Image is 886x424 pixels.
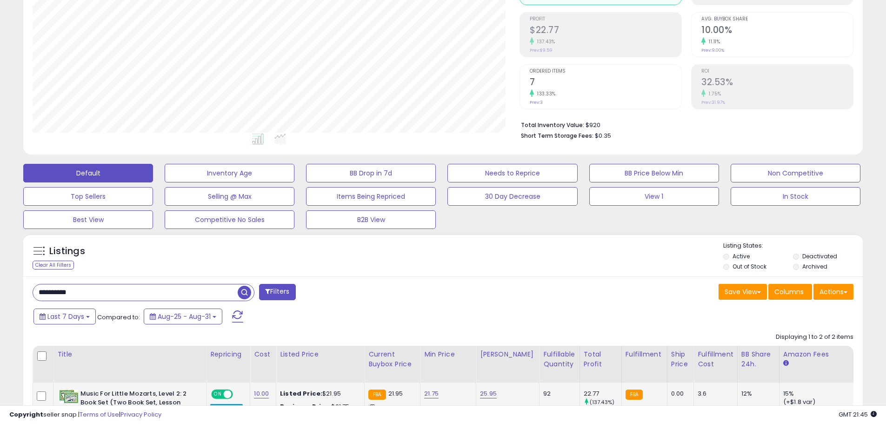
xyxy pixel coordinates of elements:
span: ON [212,390,224,398]
div: 3.6 [698,390,730,398]
div: BB Share 24h. [741,350,775,369]
button: B2B View [306,210,436,229]
h5: Listings [49,245,85,258]
span: 2025-09-8 21:45 GMT [839,410,877,419]
button: BB Price Below Min [589,164,719,182]
small: 11.11% [706,38,720,45]
span: OFF [232,390,246,398]
button: Save View [719,284,767,300]
button: Last 7 Days [33,309,96,324]
small: FBA [368,390,386,400]
div: Cost [254,350,272,359]
div: Ship Price [671,350,690,369]
span: Compared to: [97,313,140,322]
small: Prev: 31.97% [701,100,725,105]
button: Actions [813,284,853,300]
div: Current Buybox Price [368,350,416,369]
a: Terms of Use [80,410,119,419]
a: 25.95 [480,389,497,398]
p: Listing States: [723,242,863,250]
small: 137.43% [534,38,555,45]
span: Columns [774,287,804,296]
button: Best View [23,210,153,229]
a: Privacy Policy [120,410,161,419]
div: Amazon Fees [783,350,864,359]
span: Profit [530,17,681,22]
div: Title [57,350,202,359]
button: Needs to Reprice [447,164,577,182]
small: Prev: $9.59 [530,47,553,53]
div: seller snap | | [9,411,161,419]
div: Total Profit [584,350,618,369]
span: Last 7 Days [47,312,84,321]
span: 21.95 [388,389,403,398]
button: Filters [259,284,295,300]
span: Avg. Buybox Share [701,17,853,22]
div: Displaying 1 to 2 of 2 items [776,333,853,342]
button: Inventory Age [165,164,294,182]
h2: 7 [530,77,681,89]
b: Short Term Storage Fees: [521,132,593,140]
button: Columns [768,284,812,300]
small: Amazon Fees. [783,359,789,368]
button: Non Competitive [731,164,860,182]
div: Repricing [210,350,246,359]
b: Total Inventory Value: [521,121,584,129]
span: ROI [701,69,853,74]
div: Clear All Filters [33,261,74,269]
label: Active [733,252,750,260]
button: Aug-25 - Aug-31 [144,309,222,324]
div: [PERSON_NAME] [480,350,535,359]
button: Competitive No Sales [165,210,294,229]
div: Fulfillable Quantity [543,350,575,369]
div: Listed Price [280,350,360,359]
div: 0.00 [671,390,686,398]
a: 10.00 [254,389,269,398]
img: 6181Bl+dwdL._SL40_.jpg [60,390,78,403]
button: Top Sellers [23,187,153,206]
a: 21.75 [424,389,439,398]
div: 22.77 [584,390,621,398]
label: Deactivated [802,252,837,260]
h2: 10.00% [701,25,853,37]
small: FBA [626,390,643,400]
button: 30 Day Decrease [447,187,577,206]
h2: $22.77 [530,25,681,37]
div: 12% [741,390,772,398]
div: 15% [783,390,860,398]
div: Fulfillment Cost [698,350,733,369]
button: Default [23,164,153,182]
h2: 32.53% [701,77,853,89]
button: In Stock [731,187,860,206]
button: Selling @ Max [165,187,294,206]
button: BB Drop in 7d [306,164,436,182]
b: Listed Price: [280,389,322,398]
div: Fulfillment [626,350,663,359]
button: View 1 [589,187,719,206]
span: Aug-25 - Aug-31 [158,312,211,321]
div: 92 [543,390,572,398]
div: Min Price [424,350,472,359]
small: 133.33% [534,90,556,97]
div: $21.95 [280,390,357,398]
small: 1.75% [706,90,721,97]
span: Ordered Items [530,69,681,74]
button: Items Being Repriced [306,187,436,206]
label: Out of Stock [733,262,766,270]
strong: Copyright [9,410,43,419]
label: Archived [802,262,827,270]
span: $0.35 [595,131,611,140]
small: Prev: 9.00% [701,47,724,53]
li: $920 [521,119,846,130]
small: Prev: 3 [530,100,543,105]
